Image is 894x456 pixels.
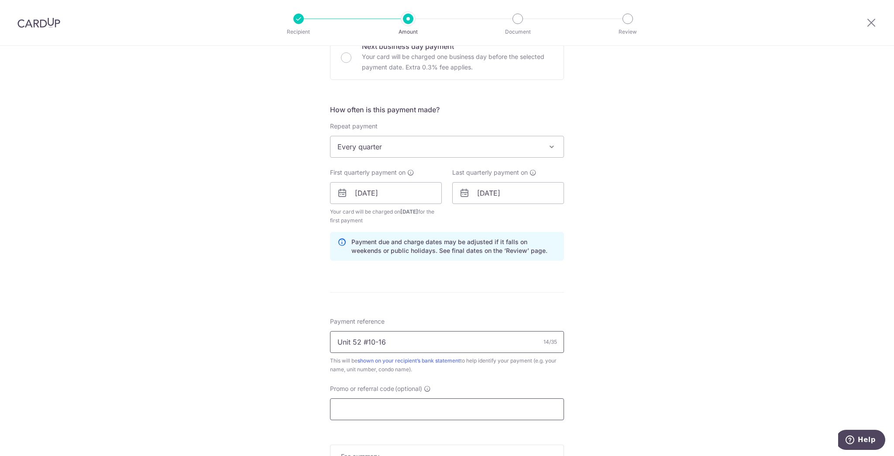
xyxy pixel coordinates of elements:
[330,182,442,204] input: DD / MM / YYYY
[330,207,442,225] span: Your card will be charged on
[452,168,528,177] span: Last quarterly payment on
[452,182,564,204] input: DD / MM / YYYY
[330,317,385,326] span: Payment reference
[330,122,378,131] label: Repeat payment
[330,136,564,158] span: Every quarter
[362,52,553,73] p: Your card will be charged one business day before the selected payment date. Extra 0.3% fee applies.
[330,104,564,115] h5: How often is this payment made?
[17,17,60,28] img: CardUp
[330,384,394,393] span: Promo or referral code
[351,238,557,255] p: Payment due and charge dates may be adjusted if it falls on weekends or public holidays. See fina...
[330,136,564,157] span: Every quarter
[376,28,440,36] p: Amount
[362,41,553,52] p: Next business day payment
[838,430,885,452] iframe: Opens a widget where you can find more information
[330,168,406,177] span: First quarterly payment on
[358,357,460,364] a: shown on your recipient’s bank statement
[400,208,418,215] span: [DATE]
[266,28,331,36] p: Recipient
[395,384,422,393] span: (optional)
[485,28,550,36] p: Document
[543,338,557,346] div: 14/35
[595,28,660,36] p: Review
[330,356,564,374] div: This will be to help identify your payment (e.g. your name, unit number, condo name).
